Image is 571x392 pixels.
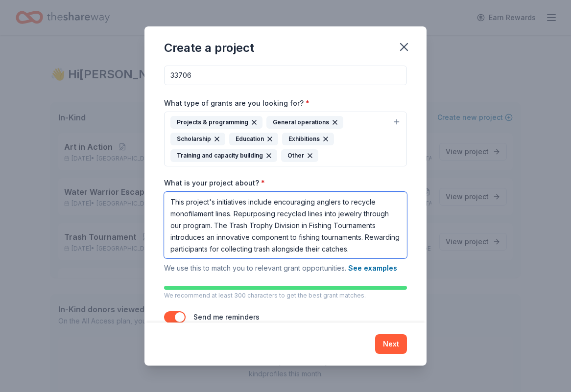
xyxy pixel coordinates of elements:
[170,149,277,162] div: Training and capacity building
[229,133,278,145] div: Education
[266,116,343,129] div: General operations
[164,264,397,272] span: We use this to match you to relevant grant opportunities.
[193,313,260,321] label: Send me reminders
[281,149,318,162] div: Other
[348,262,397,274] button: See examples
[282,133,334,145] div: Exhibitions
[164,192,407,258] textarea: This project's initiatives include encouraging anglers to recycle monofilament lines. Repurposing...
[164,178,265,188] label: What is your project about?
[375,334,407,354] button: Next
[164,98,309,108] label: What type of grants are you looking for?
[164,66,407,85] input: 12345 (U.S. only)
[164,40,254,56] div: Create a project
[170,133,225,145] div: Scholarship
[164,112,407,166] button: Projects & programmingGeneral operationsScholarshipEducationExhibitionsTraining and capacity buil...
[164,292,407,300] p: We recommend at least 300 characters to get the best grant matches.
[170,116,262,129] div: Projects & programming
